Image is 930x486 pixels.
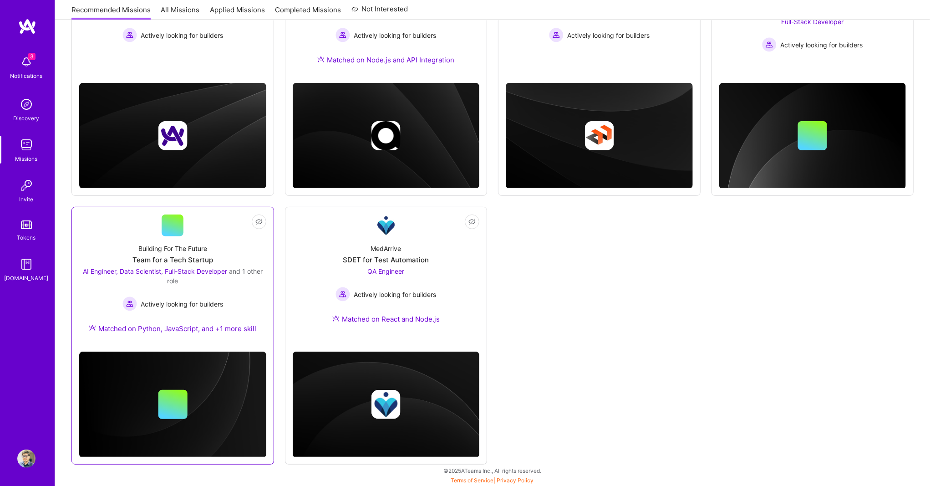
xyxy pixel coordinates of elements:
img: Company logo [371,121,401,150]
img: cover [719,83,906,189]
img: Company logo [371,390,401,419]
img: guide book [17,255,36,273]
i: icon EyeClosed [468,218,476,225]
div: Team for a Tech Startup [132,255,213,265]
span: Actively looking for builders [141,31,223,40]
img: Actively looking for builders [762,37,777,52]
img: cover [506,83,693,189]
img: Actively looking for builders [335,287,350,302]
span: Full-Stack Developer [781,18,844,26]
div: Missions [15,154,38,164]
img: Company Logo [375,215,397,236]
span: Actively looking for builders [780,40,863,50]
a: All Missions [161,5,200,20]
img: Company logo [584,121,614,150]
div: Notifications [10,71,43,81]
img: Actively looking for builders [122,297,137,311]
img: Actively looking for builders [122,28,137,42]
div: Building For The Future [138,244,207,253]
img: Actively looking for builders [549,28,564,42]
span: Actively looking for builders [141,299,223,309]
span: Actively looking for builders [354,31,436,40]
a: Not Interested [351,4,408,20]
img: Actively looking for builders [335,28,350,42]
span: | [451,477,534,484]
img: Ateam Purple Icon [332,315,340,322]
img: Company logo [158,121,187,150]
img: Ateam Purple Icon [89,324,96,332]
a: Applied Missions [210,5,265,20]
img: cover [79,83,266,189]
img: cover [79,352,266,458]
img: cover [293,83,480,189]
img: teamwork [17,136,36,154]
img: cover [293,352,480,458]
div: Invite [20,194,34,204]
a: Privacy Policy [497,477,534,484]
div: Matched on Node.js and API Integration [317,55,454,65]
i: icon EyeClosed [255,218,263,225]
a: Completed Missions [275,5,341,20]
img: discovery [17,95,36,113]
a: Terms of Service [451,477,494,484]
span: Actively looking for builders [354,290,436,299]
img: bell [17,53,36,71]
div: Matched on Python, JavaScript, and +1 more skill [89,324,256,333]
div: Tokens [17,233,36,242]
img: Invite [17,176,36,194]
div: [DOMAIN_NAME] [5,273,49,283]
span: Actively looking for builders [567,31,650,40]
div: Matched on React and Node.js [332,314,440,324]
span: QA Engineer [367,267,404,275]
img: tokens [21,220,32,229]
img: Ateam Purple Icon [317,56,325,63]
img: User Avatar [17,450,36,468]
div: MedArrive [371,244,401,253]
a: Recommended Missions [71,5,151,20]
a: User Avatar [15,450,38,468]
span: 3 [28,53,36,60]
div: Discovery [14,113,40,123]
a: Company LogoMedArriveSDET for Test AutomationQA Engineer Actively looking for buildersActively lo... [293,215,480,335]
span: AI Engineer, Data Scientist, Full-Stack Developer [83,267,227,275]
div: SDET for Test Automation [343,255,429,265]
img: logo [18,18,36,35]
div: © 2025 ATeams Inc., All rights reserved. [55,459,930,482]
a: Building For The FutureTeam for a Tech StartupAI Engineer, Data Scientist, Full-Stack Developer a... [79,215,266,344]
